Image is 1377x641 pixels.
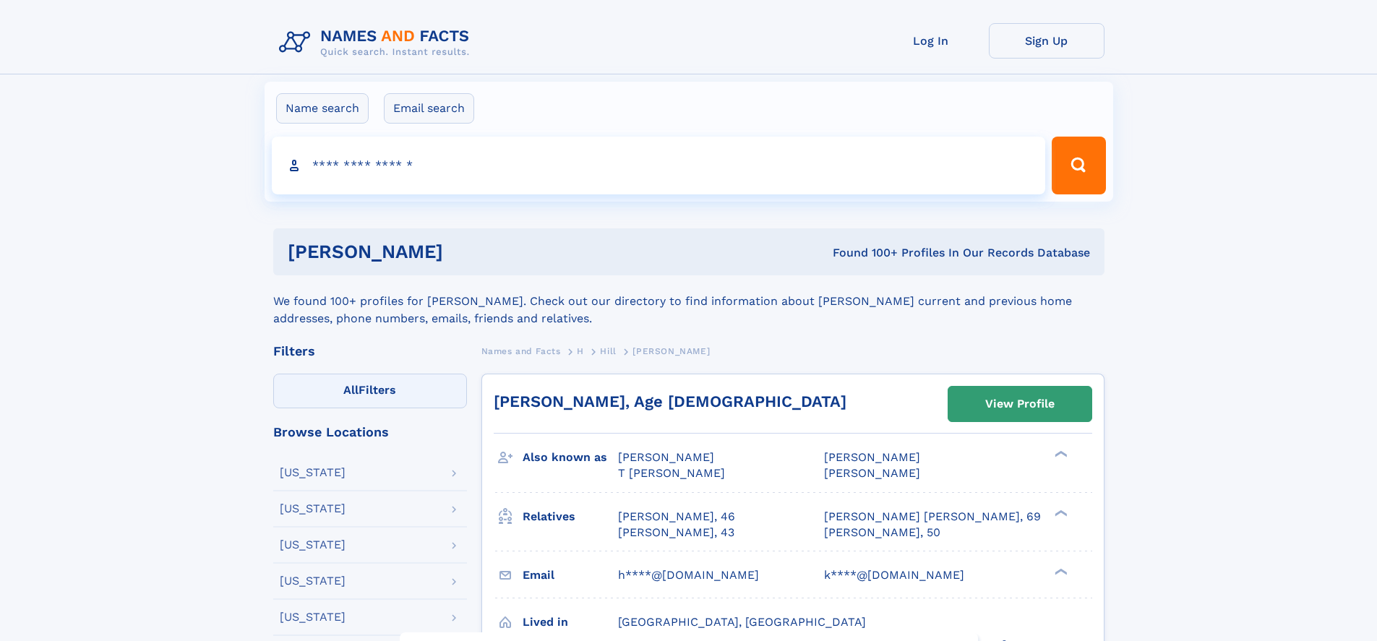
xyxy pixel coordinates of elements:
input: search input [272,137,1046,194]
a: [PERSON_NAME], 46 [618,509,735,525]
div: Found 100+ Profiles In Our Records Database [638,245,1090,261]
div: ❯ [1051,508,1068,517]
label: Filters [273,374,467,408]
div: ❯ [1051,567,1068,576]
a: [PERSON_NAME], 50 [824,525,940,541]
div: [US_STATE] [280,611,346,623]
a: View Profile [948,387,1091,421]
span: T [PERSON_NAME] [618,466,725,480]
a: Log In [873,23,989,59]
div: [US_STATE] [280,467,346,478]
div: [US_STATE] [280,539,346,551]
div: We found 100+ profiles for [PERSON_NAME]. Check out our directory to find information about [PERS... [273,275,1104,327]
h3: Relatives [523,504,618,529]
label: Name search [276,93,369,124]
h3: Also known as [523,445,618,470]
div: [US_STATE] [280,503,346,515]
span: Hill [600,346,616,356]
div: View Profile [985,387,1055,421]
a: H [577,342,584,360]
span: [PERSON_NAME] [632,346,710,356]
span: [PERSON_NAME] [618,450,714,464]
div: Filters [273,345,467,358]
a: [PERSON_NAME], 43 [618,525,734,541]
h1: [PERSON_NAME] [288,243,638,261]
span: H [577,346,584,356]
span: [PERSON_NAME] [824,450,920,464]
a: [PERSON_NAME], Age [DEMOGRAPHIC_DATA] [494,392,846,410]
a: [PERSON_NAME] [PERSON_NAME], 69 [824,509,1041,525]
img: Logo Names and Facts [273,23,481,62]
div: [US_STATE] [280,575,346,587]
a: Hill [600,342,616,360]
button: Search Button [1052,137,1105,194]
span: [GEOGRAPHIC_DATA], [GEOGRAPHIC_DATA] [618,615,866,629]
div: Browse Locations [273,426,467,439]
h3: Email [523,563,618,588]
a: Sign Up [989,23,1104,59]
label: Email search [384,93,474,124]
span: All [343,383,359,397]
a: Names and Facts [481,342,561,360]
h3: Lived in [523,610,618,634]
div: ❯ [1051,449,1068,459]
span: [PERSON_NAME] [824,466,920,480]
